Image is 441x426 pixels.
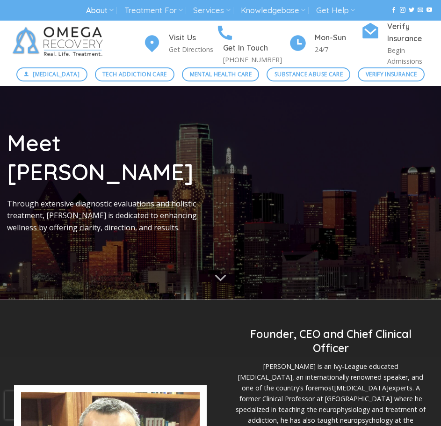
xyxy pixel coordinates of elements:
[334,383,389,392] a: [MEDICAL_DATA]
[216,22,289,65] a: Get In Touch [PHONE_NUMBER]
[182,67,259,81] a: Mental Health Care
[358,67,425,81] a: Verify Insurance
[86,2,114,19] a: About
[391,7,397,14] a: Follow on Facebook
[241,2,305,19] a: Knowledgebase
[124,2,183,19] a: Treatment For
[223,54,289,65] p: [PHONE_NUMBER]
[427,7,432,14] a: Follow on YouTube
[366,70,417,79] span: Verify Insurance
[400,7,405,14] a: Follow on Instagram
[387,21,434,45] h4: Verify Insurance
[387,45,434,66] p: Begin Admissions
[235,327,427,355] h2: Founder, CEO and Chief Clinical Officer
[315,32,361,44] h4: Mon-Sun
[16,67,87,81] a: [MEDICAL_DATA]
[95,67,175,81] a: Tech Addiction Care
[267,67,350,81] a: Substance Abuse Care
[7,21,112,63] img: Omega Recovery
[275,70,343,79] span: Substance Abuse Care
[315,44,361,55] p: 24/7
[33,70,80,79] span: [MEDICAL_DATA]
[418,7,423,14] a: Send us an email
[316,2,355,19] a: Get Help
[169,32,216,44] h4: Visit Us
[190,70,252,79] span: Mental Health Care
[143,32,216,55] a: Visit Us Get Directions
[7,198,214,234] p: Through extensive diagnostic evaluations and holistic treatment, [PERSON_NAME] is dedicated to en...
[223,42,289,54] h4: Get In Touch
[409,7,414,14] a: Follow on Twitter
[102,70,167,79] span: Tech Addiction Care
[361,21,434,66] a: Verify Insurance Begin Admissions
[7,128,214,187] h1: Meet [PERSON_NAME]
[169,44,216,55] p: Get Directions
[193,2,230,19] a: Services
[203,266,239,291] button: Scroll for more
